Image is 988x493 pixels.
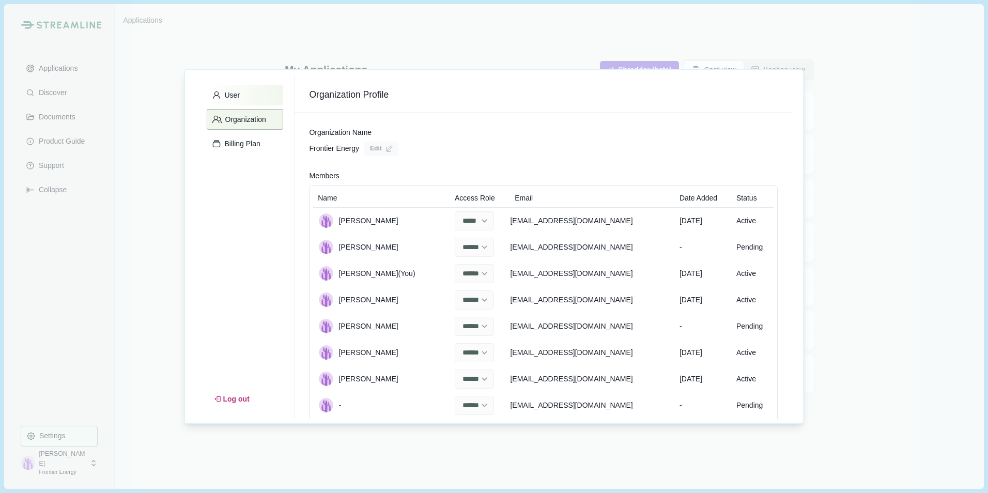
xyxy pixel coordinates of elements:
[313,315,450,337] div: [PERSON_NAME]
[732,212,774,230] div: Active
[732,344,774,362] div: Active
[732,396,774,414] div: Pending
[510,291,675,309] div: [EMAIL_ADDRESS][DOMAIN_NAME]
[221,140,260,148] p: Billing Plan
[732,317,774,335] div: Pending
[510,396,675,414] div: [EMAIL_ADDRESS][DOMAIN_NAME]
[510,370,675,388] div: [EMAIL_ADDRESS][DOMAIN_NAME]
[313,210,450,232] div: [PERSON_NAME]
[732,370,774,388] div: Active
[313,289,450,311] div: [PERSON_NAME]
[309,143,359,154] span: Frontier Energy
[319,240,333,254] img: profile picture
[319,372,333,386] img: profile picture
[207,133,283,154] button: Billing Plan
[675,265,732,283] div: [DATE]
[319,292,333,307] img: profile picture
[675,291,732,309] div: [DATE]
[319,319,333,333] img: profile picture
[675,189,732,208] th: Date Added
[450,189,510,208] th: Access Role
[732,291,774,309] div: Active
[309,88,778,101] span: Organization Profile
[364,142,398,156] button: Edit
[221,91,240,100] p: User
[319,398,333,412] img: profile picture
[313,263,450,284] div: [PERSON_NAME] (You)
[309,171,339,181] span: Members
[510,212,675,230] div: [EMAIL_ADDRESS][DOMAIN_NAME]
[510,344,675,362] div: [EMAIL_ADDRESS][DOMAIN_NAME]
[675,317,732,335] div: -
[313,189,450,208] th: Name
[732,189,774,208] th: Status
[510,238,675,256] div: [EMAIL_ADDRESS][DOMAIN_NAME]
[313,342,450,363] div: [PERSON_NAME]
[675,344,732,362] div: [DATE]
[313,368,450,390] div: [PERSON_NAME]
[510,189,675,208] th: Email
[510,317,675,335] div: [EMAIL_ADDRESS][DOMAIN_NAME]
[207,390,257,408] button: Log out
[319,345,333,360] img: profile picture
[222,115,266,124] p: Organization
[319,266,333,281] img: profile picture
[207,85,283,105] button: User
[675,238,732,256] div: -
[319,213,333,228] img: profile picture
[675,212,732,230] div: [DATE]
[732,238,774,256] div: Pending
[510,265,675,283] div: [EMAIL_ADDRESS][DOMAIN_NAME]
[675,370,732,388] div: [DATE]
[732,265,774,283] div: Active
[675,396,732,414] div: -
[313,394,450,416] div: -
[207,109,283,130] button: Organization
[309,127,778,138] div: Organization Name
[313,236,450,258] div: [PERSON_NAME]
